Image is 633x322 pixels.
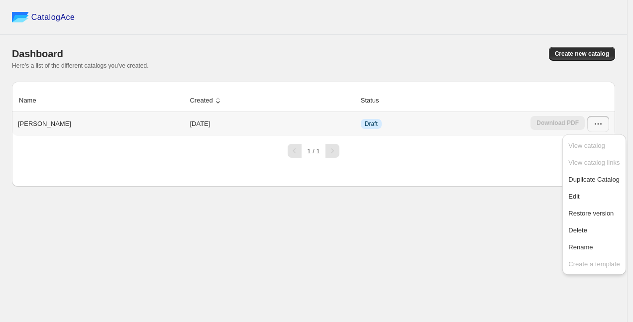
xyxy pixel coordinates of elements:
[568,226,587,234] span: Delete
[555,50,609,58] span: Create new catalog
[365,120,378,128] span: Draft
[307,147,319,155] span: 1 / 1
[568,142,605,149] span: View catalog
[18,119,71,129] p: [PERSON_NAME]
[549,47,615,61] button: Create new catalog
[568,176,620,183] span: Duplicate Catalog
[568,193,579,200] span: Edit
[31,12,75,22] span: CatalogAce
[568,159,620,166] span: View catalog links
[568,243,593,251] span: Rename
[12,12,29,22] img: catalog ace
[568,210,614,217] span: Restore version
[188,91,224,110] button: Created
[359,91,391,110] button: Status
[568,260,620,268] span: Create a template
[187,112,357,136] td: [DATE]
[12,48,63,59] span: Dashboard
[17,91,48,110] button: Name
[12,62,149,69] span: Here's a list of the different catalogs you've created.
